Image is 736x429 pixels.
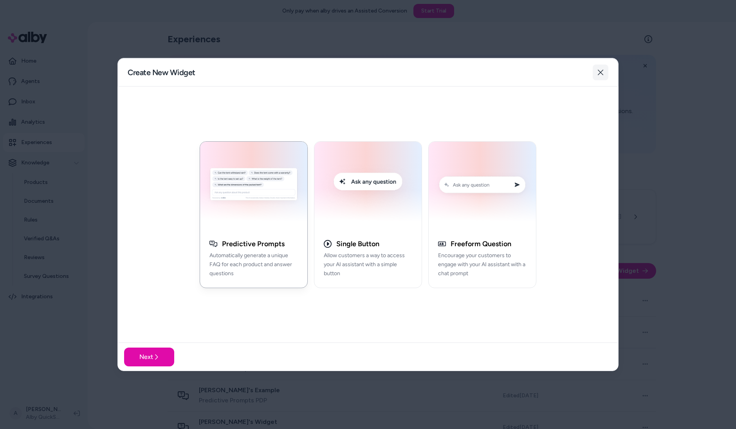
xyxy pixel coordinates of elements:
button: Next [124,348,174,366]
p: Allow customers a way to access your AI assistant with a simple button [324,251,412,278]
p: Automatically generate a unique FAQ for each product and answer questions [209,251,298,278]
button: Conversation Prompt ExampleFreeform QuestionEncourage your customers to engage with your AI assis... [428,141,536,288]
h3: Single Button [336,240,379,249]
img: Generative Q&A Example [205,146,303,225]
img: Single Button Embed Example [319,146,417,225]
h2: Create New Widget [128,67,195,78]
h3: Freeform Question [451,240,511,249]
h3: Predictive Prompts [222,240,285,249]
button: Generative Q&A ExamplePredictive PromptsAutomatically generate a unique FAQ for each product and ... [200,141,308,288]
img: Conversation Prompt Example [433,146,531,225]
button: Single Button Embed ExampleSingle ButtonAllow customers a way to access your AI assistant with a ... [314,141,422,288]
p: Encourage your customers to engage with your AI assistant with a chat prompt [438,251,527,278]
